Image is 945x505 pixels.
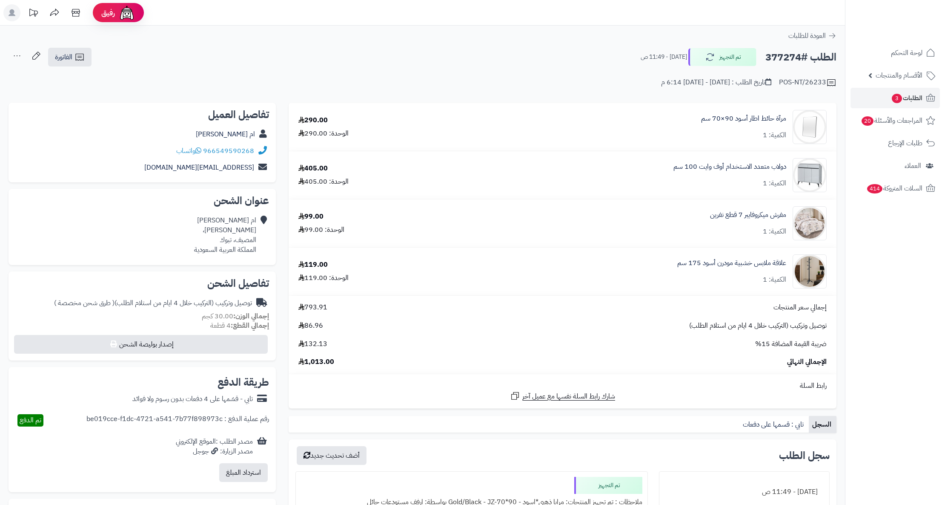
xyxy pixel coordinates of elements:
[298,164,328,173] div: 405.00
[773,303,827,312] span: إجمالي سعر المنتجات
[779,78,836,88] div: POS-NT/26233
[793,158,826,192] img: 1727351501-110113010094-90x90.jpg
[233,311,269,321] strong: إجمالي الوزن:
[793,206,826,240] img: 1752908063-1-90x90.jpg
[298,321,323,331] span: 86.96
[298,129,349,139] div: الوحدة: 290.00
[809,416,836,433] a: السجل
[793,254,826,289] img: 1755426444-1-90x90.jpg
[641,53,687,61] small: [DATE] - 11:49 ص
[231,320,269,331] strong: إجمالي القطع:
[892,94,902,103] span: 3
[218,377,269,387] h2: طريقة الدفع
[763,179,786,188] div: الكمية: 1
[194,216,256,254] div: ام [PERSON_NAME] [PERSON_NAME]، المصيف، تبوك المملكة العربية السعودية
[688,48,756,66] button: تم التجهيز
[176,146,201,156] a: واتساب
[788,31,836,41] a: العودة للطلبات
[15,110,269,120] h2: تفاصيل العميل
[850,88,940,108] a: الطلبات3
[298,303,327,312] span: 793.91
[14,335,268,354] button: إصدار بوليصة الشحن
[891,47,922,59] span: لوحة التحكم
[788,31,826,41] span: العودة للطلبات
[210,320,269,331] small: 4 قطعة
[763,130,786,140] div: الكمية: 1
[219,463,268,482] button: استرداد المبلغ
[48,48,92,66] a: الفاتورة
[793,110,826,144] img: 1681753577-110109010061-90x90.png
[144,162,254,173] a: [EMAIL_ADDRESS][DOMAIN_NAME]
[661,78,771,87] div: تاريخ الطلب : [DATE] - [DATE] 6:14 م
[765,49,836,66] h2: الطلب #377274
[297,446,367,465] button: أضف تحديث جديد
[86,414,269,427] div: رقم عملية الدفع : be019cce-f1dc-4721-a541-7b77f898973c
[763,227,786,237] div: الكمية: 1
[54,298,115,308] span: ( طرق شحن مخصصة )
[510,391,615,401] a: شارك رابط السلة نفسها مع عميل آخر
[701,114,786,124] a: مرآة حائط اطار أسود 90×70 سم
[850,178,940,199] a: السلات المتروكة414
[15,278,269,289] h2: تفاصيل الشحن
[298,225,344,235] div: الوحدة: 99.00
[664,484,824,500] div: [DATE] - 11:49 ص
[673,162,786,172] a: دولاب متعدد الاستخدام أوف وايت 100 سم
[298,260,328,270] div: 119.00
[850,43,940,63] a: لوحة التحكم
[298,273,349,283] div: الوحدة: 119.00
[763,275,786,285] div: الكمية: 1
[176,447,253,456] div: مصدر الزيارة: جوجل
[298,339,327,349] span: 132.13
[20,415,41,425] span: تم الدفع
[850,133,940,153] a: طلبات الإرجاع
[850,156,940,176] a: العملاء
[787,357,827,367] span: الإجمالي النهائي
[522,392,615,401] span: شارك رابط السلة نفسها مع عميل آخر
[101,8,115,18] span: رفيق
[739,416,809,433] a: تابي : قسمها على دفعات
[779,450,830,461] h3: سجل الطلب
[196,129,255,139] a: ام [PERSON_NAME]
[132,394,253,404] div: تابي - قسّمها على 4 دفعات بدون رسوم ولا فوائد
[298,177,349,187] div: الوحدة: 405.00
[54,298,252,308] div: توصيل وتركيب (التركيب خلال 4 ايام من استلام الطلب)
[23,4,44,23] a: تحديثات المنصة
[905,160,921,172] span: العملاء
[689,321,827,331] span: توصيل وتركيب (التركيب خلال 4 ايام من استلام الطلب)
[574,477,642,494] div: تم التجهيز
[176,437,253,456] div: مصدر الطلب :الموقع الإلكتروني
[203,146,254,156] a: 966549590268
[866,182,922,194] span: السلات المتروكة
[298,357,334,367] span: 1,013.00
[202,311,269,321] small: 30.00 كجم
[710,210,786,220] a: مفرش ميكروفايبر 7 قطع نفرين
[55,52,72,62] span: الفاتورة
[15,196,269,206] h2: عنوان الشحن
[292,381,833,391] div: رابط السلة
[876,69,922,81] span: الأقسام والمنتجات
[118,4,135,21] img: ai-face.png
[862,116,873,126] span: 20
[861,115,922,127] span: المراجعات والأسئلة
[867,184,882,193] span: 414
[298,115,328,125] div: 290.00
[888,137,922,149] span: طلبات الإرجاع
[891,92,922,104] span: الطلبات
[677,258,786,268] a: علاقة ملابس خشبية مودرن أسود 175 سم
[850,110,940,131] a: المراجعات والأسئلة20
[755,339,827,349] span: ضريبة القيمة المضافة 15%
[298,212,324,222] div: 99.00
